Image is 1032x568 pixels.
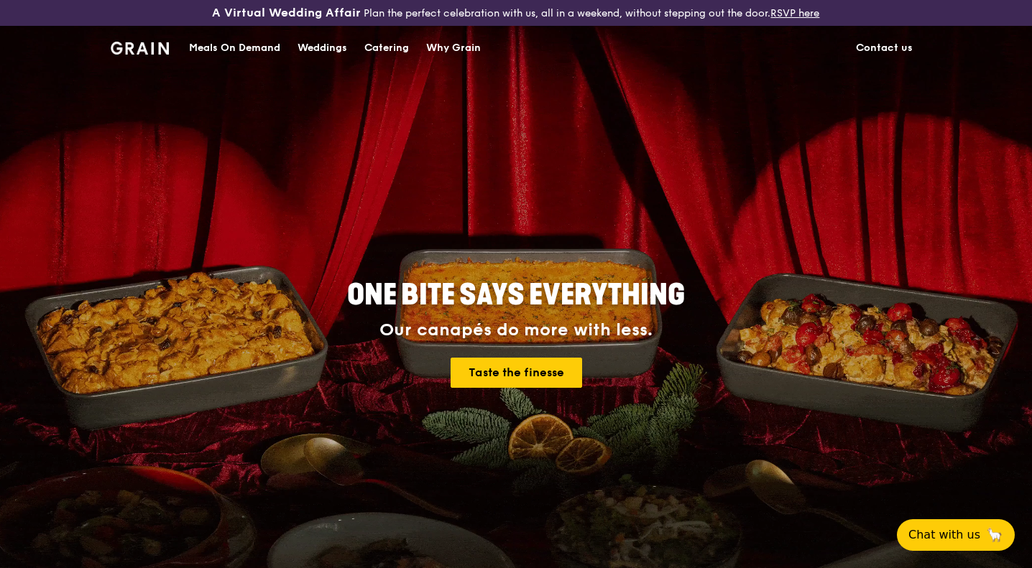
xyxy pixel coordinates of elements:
span: 🦙 [986,526,1003,544]
div: Why Grain [426,27,481,70]
h3: A Virtual Wedding Affair [212,6,361,20]
a: GrainGrain [111,25,169,68]
img: Grain [111,42,169,55]
a: Taste the finesse [451,358,582,388]
div: Catering [364,27,409,70]
span: Chat with us [908,526,980,544]
a: Why Grain [418,27,489,70]
div: Plan the perfect celebration with us, all in a weekend, without stepping out the door. [172,6,860,20]
div: Our canapés do more with less. [257,320,775,340]
a: Catering [356,27,418,70]
a: Weddings [289,27,356,70]
button: Chat with us🦙 [897,519,1015,551]
a: RSVP here [770,7,819,19]
a: Contact us [847,27,921,70]
span: ONE BITE SAYS EVERYTHING [347,278,685,312]
div: Meals On Demand [189,27,280,70]
div: Weddings [298,27,347,70]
